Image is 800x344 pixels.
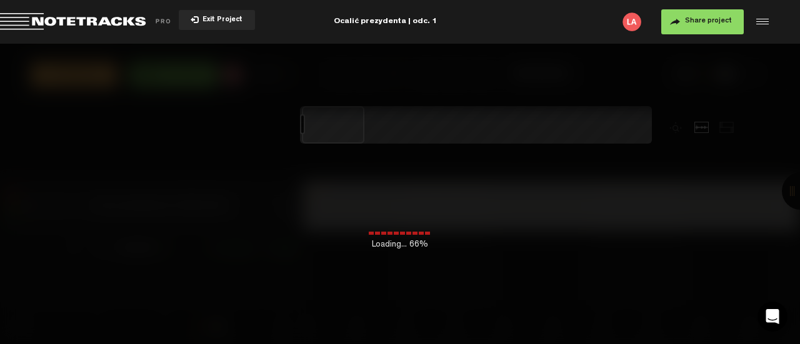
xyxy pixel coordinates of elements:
img: letters [622,12,641,31]
button: Share project [661,9,744,34]
span: Exit Project [199,17,242,24]
div: Ocalić prezydenta | odc. 1 [257,6,514,37]
div: Ocalić prezydenta | odc. 1 [334,6,437,37]
div: Open Intercom Messenger [757,302,787,332]
span: Share project [685,17,732,25]
button: Exit Project [179,10,255,30]
span: Loading... 66% [369,238,431,251]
